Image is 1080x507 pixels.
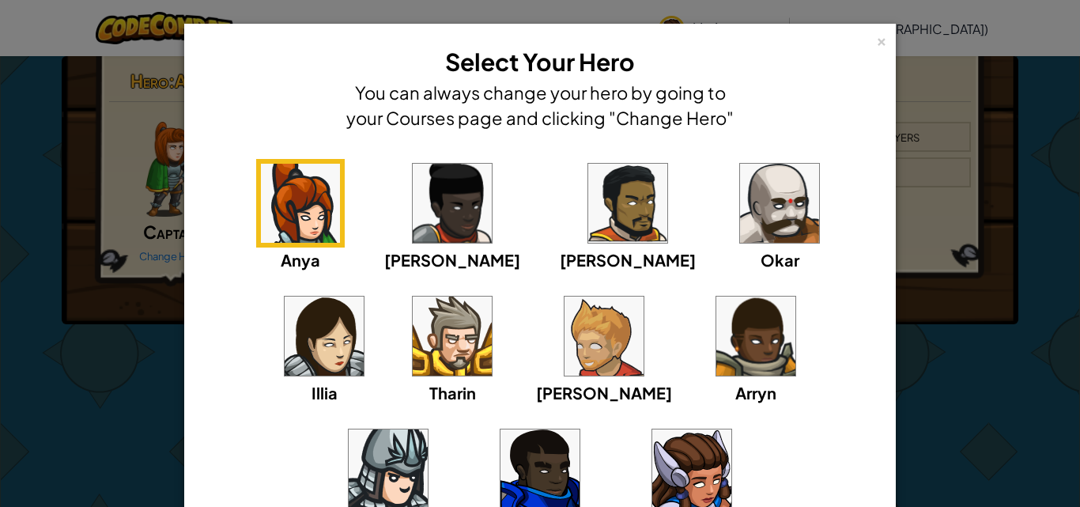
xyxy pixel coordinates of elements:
span: Illia [312,383,338,403]
h4: You can always change your hero by going to your Courses page and clicking "Change Hero" [342,80,738,131]
img: portrait.png [413,297,492,376]
span: [PERSON_NAME] [536,383,672,403]
div: × [876,31,887,47]
span: Tharin [429,383,476,403]
span: Arryn [735,383,776,403]
img: portrait.png [588,164,667,243]
img: portrait.png [565,297,644,376]
img: portrait.png [740,164,819,243]
span: [PERSON_NAME] [384,250,520,270]
span: Anya [281,250,320,270]
img: portrait.png [716,297,795,376]
h3: Select Your Hero [342,44,738,80]
img: portrait.png [261,164,340,243]
span: [PERSON_NAME] [560,250,696,270]
img: portrait.png [285,297,364,376]
img: portrait.png [413,164,492,243]
span: Okar [761,250,799,270]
